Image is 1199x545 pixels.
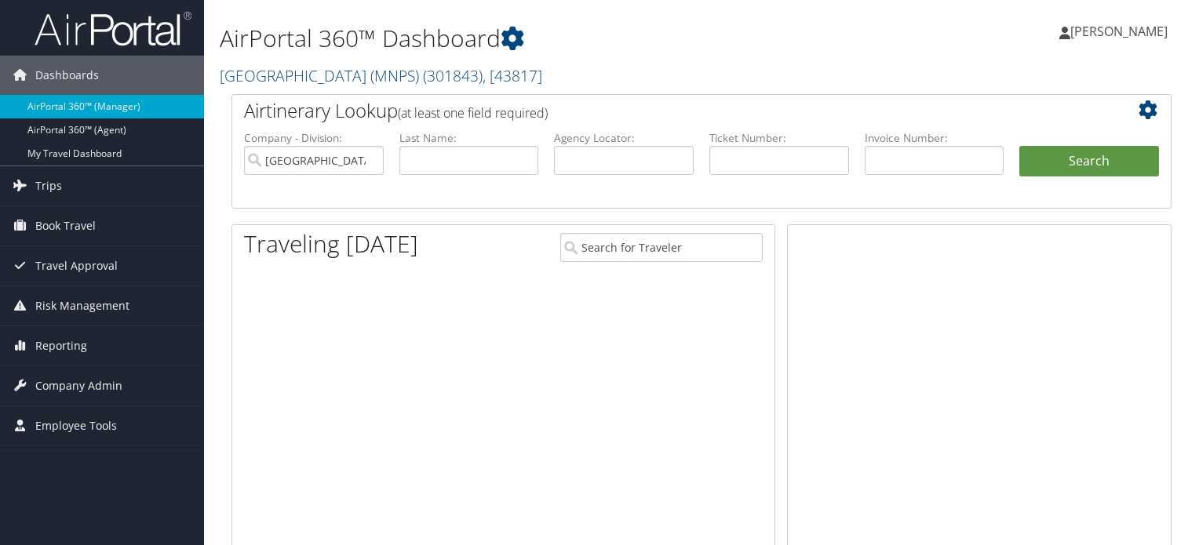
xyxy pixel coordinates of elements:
[423,65,483,86] span: ( 301843 )
[35,166,62,205] span: Trips
[1059,8,1183,55] a: [PERSON_NAME]
[483,65,542,86] span: , [ 43817 ]
[35,246,118,285] span: Travel Approval
[35,406,117,445] span: Employee Tools
[35,326,87,365] span: Reporting
[560,233,763,262] input: Search for Traveler
[1070,23,1168,40] span: [PERSON_NAME]
[220,22,862,55] h1: AirPortal 360™ Dashboard
[35,366,122,405] span: Company Admin
[554,130,694,146] label: Agency Locator:
[399,130,539,146] label: Last Name:
[220,65,542,86] a: [GEOGRAPHIC_DATA] (MNPS)
[398,104,548,122] span: (at least one field required)
[244,130,384,146] label: Company - Division:
[35,286,129,325] span: Risk Management
[1019,146,1159,177] button: Search
[709,130,849,146] label: Ticket Number:
[35,206,96,245] span: Book Travel
[244,227,418,260] h1: Traveling [DATE]
[35,56,99,95] span: Dashboards
[244,97,1081,124] h2: Airtinerary Lookup
[35,10,191,47] img: airportal-logo.png
[865,130,1004,146] label: Invoice Number:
